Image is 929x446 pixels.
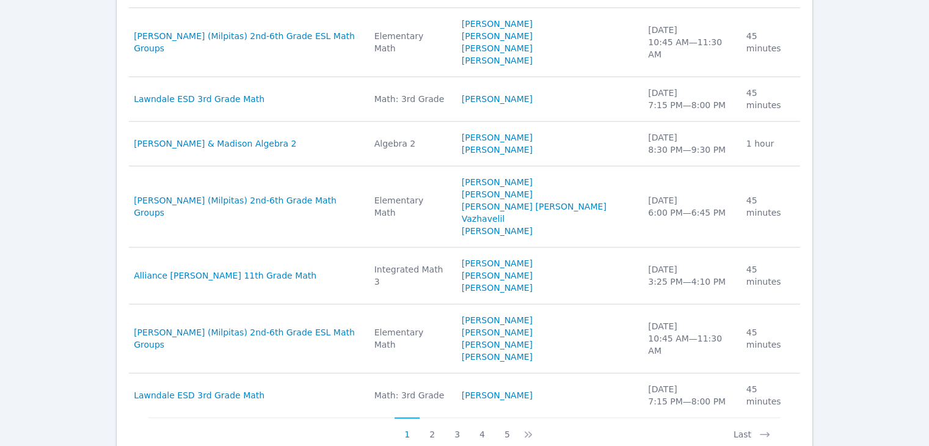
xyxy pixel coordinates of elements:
[134,389,264,401] a: Lawndale ESD 3rd Grade Math
[134,30,359,54] a: [PERSON_NAME] (Milpitas) 2nd-6th Grade ESL Math Groups
[462,54,533,67] a: [PERSON_NAME]
[129,304,800,373] tr: [PERSON_NAME] (Milpitas) 2nd-6th Grade ESL Math GroupsElementary Math[PERSON_NAME][PERSON_NAME][P...
[462,131,533,144] a: [PERSON_NAME]
[420,417,445,441] button: 2
[134,326,359,351] a: [PERSON_NAME] (Milpitas) 2nd-6th Grade ESL Math Groups
[134,194,359,219] a: [PERSON_NAME] (Milpitas) 2nd-6th Grade Math Groups
[462,326,533,338] a: [PERSON_NAME]
[462,338,533,351] a: [PERSON_NAME]
[648,194,732,219] div: [DATE] 6:00 PM — 6:45 PM
[462,200,634,225] a: [PERSON_NAME] [PERSON_NAME] Vazhavelil
[462,30,533,42] a: [PERSON_NAME]
[129,247,800,304] tr: Alliance [PERSON_NAME] 11th Grade MathIntegrated Math 3[PERSON_NAME][PERSON_NAME][PERSON_NAME][DA...
[462,176,533,188] a: [PERSON_NAME]
[395,417,420,441] button: 1
[134,137,296,150] a: [PERSON_NAME] & Madison Algebra 2
[746,30,793,54] div: 45 minutes
[374,389,447,401] div: Math: 3rd Grade
[462,225,533,237] a: [PERSON_NAME]
[462,42,533,54] a: [PERSON_NAME]
[374,263,447,288] div: Integrated Math 3
[134,269,316,282] a: Alliance [PERSON_NAME] 11th Grade Math
[374,137,447,150] div: Algebra 2
[374,30,447,54] div: Elementary Math
[724,417,781,441] button: Last
[462,314,533,326] a: [PERSON_NAME]
[746,383,793,408] div: 45 minutes
[129,122,800,166] tr: [PERSON_NAME] & Madison Algebra 2Algebra 2[PERSON_NAME][PERSON_NAME][DATE]8:30 PM—9:30 PM1 hour
[746,87,793,111] div: 45 minutes
[445,417,470,441] button: 3
[746,263,793,288] div: 45 minutes
[648,24,732,60] div: [DATE] 10:45 AM — 11:30 AM
[462,269,533,282] a: [PERSON_NAME]
[129,8,800,77] tr: [PERSON_NAME] (Milpitas) 2nd-6th Grade ESL Math GroupsElementary Math[PERSON_NAME][PERSON_NAME][P...
[462,257,533,269] a: [PERSON_NAME]
[374,93,447,105] div: Math: 3rd Grade
[746,326,793,351] div: 45 minutes
[462,389,533,401] a: [PERSON_NAME]
[746,137,793,150] div: 1 hour
[374,194,447,219] div: Elementary Math
[470,417,495,441] button: 4
[129,166,800,247] tr: [PERSON_NAME] (Milpitas) 2nd-6th Grade Math GroupsElementary Math[PERSON_NAME][PERSON_NAME][PERSO...
[648,383,732,408] div: [DATE] 7:15 PM — 8:00 PM
[134,93,264,105] a: Lawndale ESD 3rd Grade Math
[648,263,732,288] div: [DATE] 3:25 PM — 4:10 PM
[648,131,732,156] div: [DATE] 8:30 PM — 9:30 PM
[462,144,533,156] a: [PERSON_NAME]
[462,282,533,294] a: [PERSON_NAME]
[462,18,533,30] a: [PERSON_NAME]
[462,188,533,200] a: [PERSON_NAME]
[129,373,800,417] tr: Lawndale ESD 3rd Grade MathMath: 3rd Grade[PERSON_NAME][DATE]7:15 PM—8:00 PM45 minutes
[746,194,793,219] div: 45 minutes
[462,93,533,105] a: [PERSON_NAME]
[495,417,520,441] button: 5
[648,87,732,111] div: [DATE] 7:15 PM — 8:00 PM
[462,351,533,363] a: [PERSON_NAME]
[129,77,800,122] tr: Lawndale ESD 3rd Grade MathMath: 3rd Grade[PERSON_NAME][DATE]7:15 PM—8:00 PM45 minutes
[374,326,447,351] div: Elementary Math
[648,320,732,357] div: [DATE] 10:45 AM — 11:30 AM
